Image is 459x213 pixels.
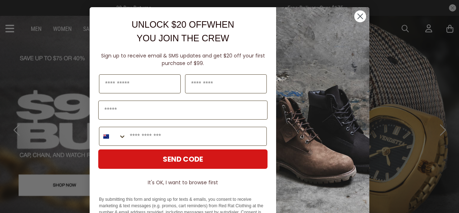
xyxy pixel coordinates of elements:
[99,74,181,93] input: First Name
[132,19,207,29] span: UNLOCK $20 OFF
[98,149,268,169] button: SEND CODE
[103,134,109,139] img: New Zealand
[207,19,234,29] span: WHEN
[101,52,265,67] span: Sign up to receive email & SMS updates and get $20 off your first purchase of $99.
[98,176,268,189] button: It's OK, I want to browse first
[99,127,126,145] button: Search Countries
[98,101,268,120] input: Email
[137,33,229,43] span: YOU JOIN THE CREW
[354,10,366,23] button: Close dialog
